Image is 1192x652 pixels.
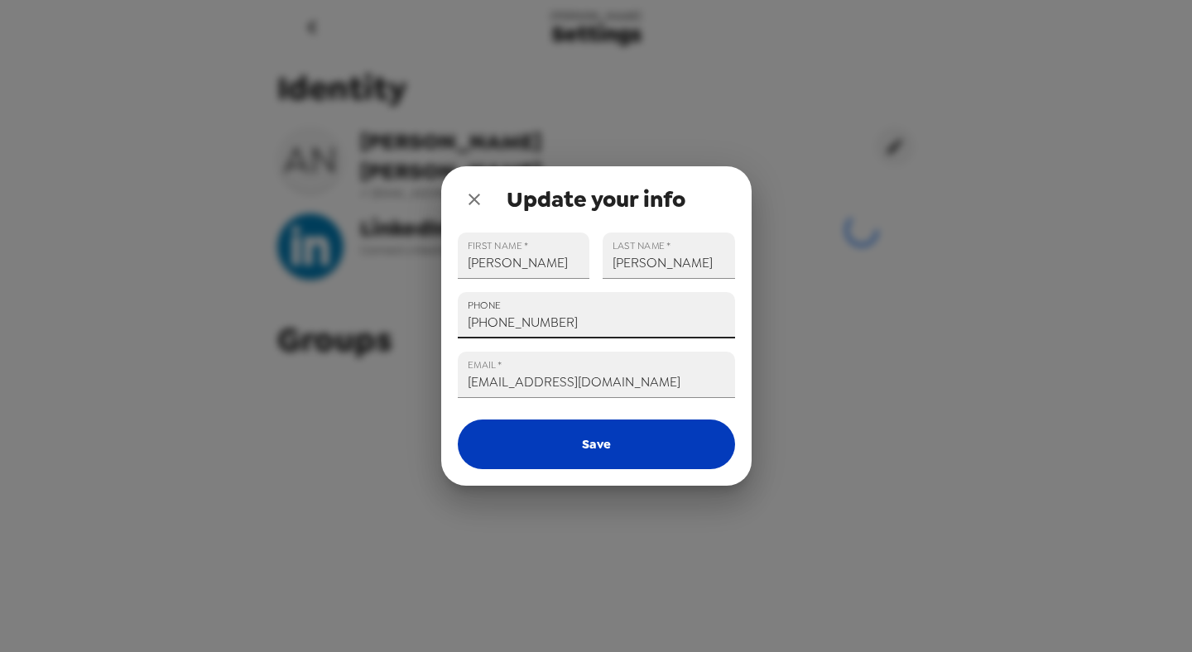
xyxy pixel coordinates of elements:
label: LAST NAME [613,238,671,252]
button: close [458,183,491,216]
label: FIRST NAME [468,238,528,252]
label: EMAIL [468,357,502,372]
button: Save [458,419,735,469]
label: PHONE [468,298,501,312]
span: Update your info [507,185,685,214]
